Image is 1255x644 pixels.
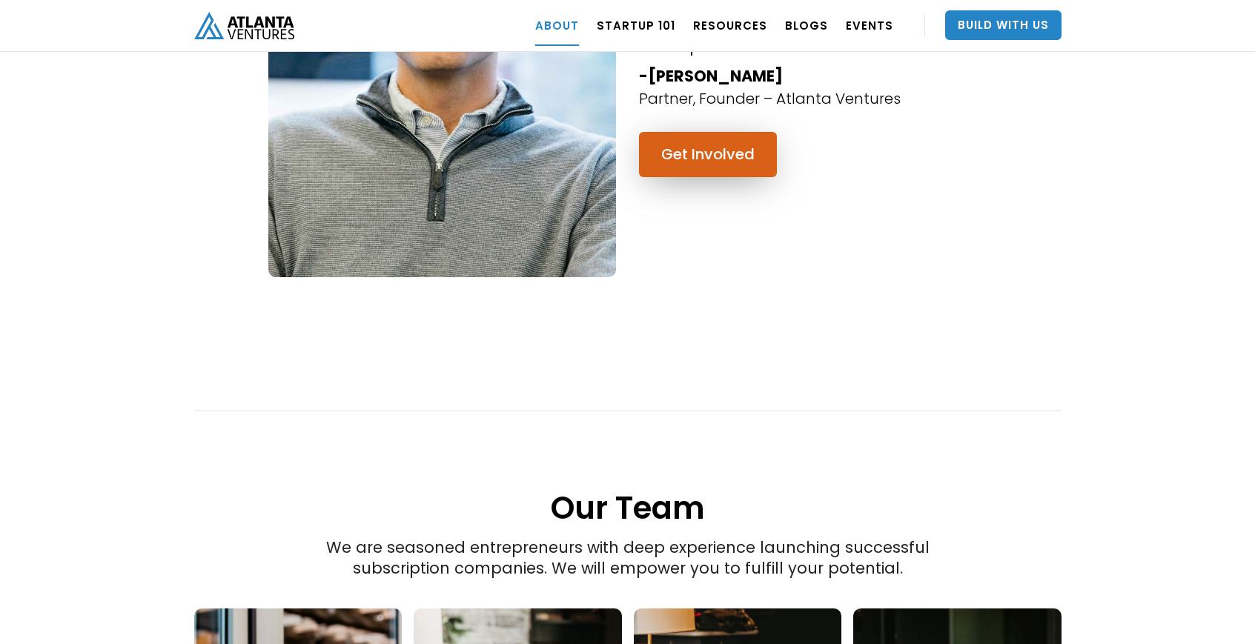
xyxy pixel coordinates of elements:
[945,10,1062,40] a: Build With Us
[693,4,767,46] a: RESOURCES
[639,132,777,177] a: Get Involved
[281,307,975,579] div: We are seasoned entrepreneurs with deep experience launching successful subscription companies. W...
[194,413,1062,529] h1: Our Team
[639,65,783,87] strong: -[PERSON_NAME]
[846,4,893,46] a: EVENTS
[597,4,675,46] a: Startup 101
[785,4,828,46] a: BLOGS
[639,88,901,110] p: Partner, Founder – Atlanta Ventures
[535,4,579,46] a: ABOUT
